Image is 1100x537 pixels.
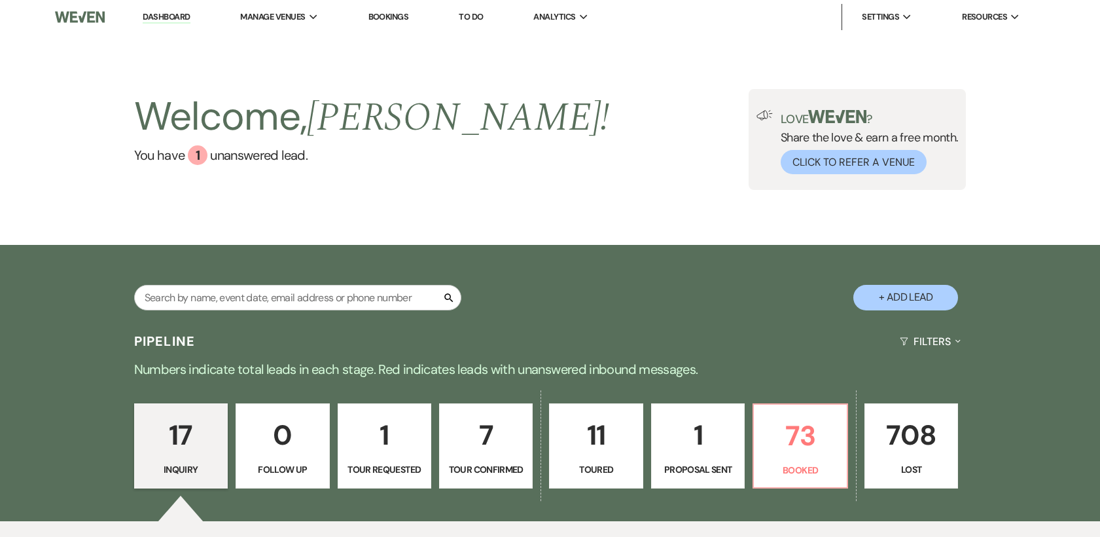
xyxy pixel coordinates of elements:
p: Lost [873,462,949,477]
p: 11 [558,413,634,457]
img: Weven Logo [55,3,105,31]
a: 7Tour Confirmed [439,403,533,489]
p: Tour Confirmed [448,462,524,477]
button: + Add Lead [853,285,958,310]
span: Resources [962,10,1007,24]
p: Numbers indicate total leads in each stage. Red indicates leads with unanswered inbound messages. [79,359,1021,380]
p: Follow Up [244,462,321,477]
a: 1Tour Requested [338,403,431,489]
p: 17 [143,413,219,457]
a: Bookings [368,11,409,22]
div: 1 [188,145,207,165]
h2: Welcome, [134,89,610,145]
p: Toured [558,462,634,477]
a: 11Toured [549,403,643,489]
a: 0Follow Up [236,403,329,489]
span: Manage Venues [240,10,305,24]
input: Search by name, event date, email address or phone number [134,285,461,310]
span: Settings [862,10,899,24]
a: 708Lost [864,403,958,489]
p: Inquiry [143,462,219,477]
a: 73Booked [753,403,847,489]
button: Filters [895,324,966,359]
a: You have 1 unanswered lead. [134,145,610,165]
p: Booked [762,463,838,477]
p: Proposal Sent [660,462,736,477]
a: 1Proposal Sent [651,403,745,489]
h3: Pipeline [134,332,196,350]
p: Love ? [781,110,959,125]
a: Dashboard [143,11,190,24]
button: Click to Refer a Venue [781,150,927,174]
p: 1 [660,413,736,457]
img: loud-speaker-illustration.svg [756,110,773,120]
a: To Do [459,11,483,22]
p: Tour Requested [346,462,423,477]
p: 73 [762,414,838,458]
p: 7 [448,413,524,457]
p: 708 [873,413,949,457]
a: 17Inquiry [134,403,228,489]
span: Analytics [533,10,575,24]
p: 1 [346,413,423,457]
span: [PERSON_NAME] ! [307,88,609,148]
div: Share the love & earn a free month. [773,110,959,174]
img: weven-logo-green.svg [808,110,866,123]
p: 0 [244,413,321,457]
